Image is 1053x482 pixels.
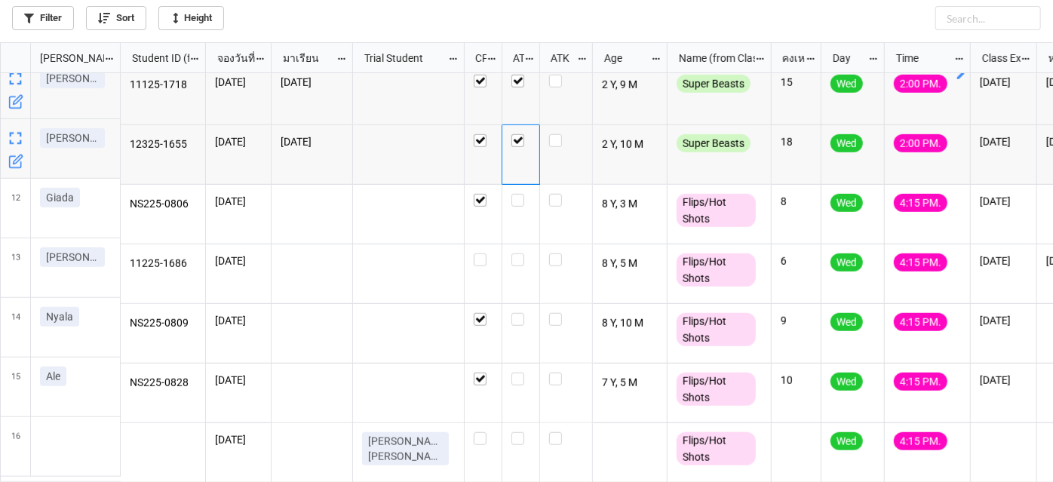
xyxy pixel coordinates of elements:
div: Flips/Hot Shots [677,432,756,465]
div: CF [466,50,487,66]
p: [DATE] [980,134,1027,149]
div: Wed [830,373,863,391]
p: [DATE] [980,253,1027,269]
div: Student ID (from [PERSON_NAME] Name) [123,50,189,66]
p: 6 [781,253,812,269]
span: 16 [11,417,20,476]
div: Wed [830,75,863,93]
span: 13 [11,238,20,297]
p: [DATE] [980,194,1027,209]
input: Search... [935,6,1041,30]
div: [PERSON_NAME] Name [31,50,104,66]
p: [DATE] [215,373,262,388]
div: 4:15 PM. [894,373,947,391]
p: NS225-0809 [130,313,197,334]
p: 2 Y, 9 M [602,75,659,96]
p: [PERSON_NAME] [PERSON_NAME] [368,434,443,464]
p: 8 Y, 10 M [602,313,659,334]
p: [DATE] [215,75,262,90]
p: Nyala [46,309,73,324]
a: Sort [86,6,146,30]
p: [DATE] [215,194,262,209]
div: 4:15 PM. [894,313,947,331]
div: ATK [542,50,576,66]
a: Filter [12,6,74,30]
div: grid [1,43,121,73]
span: 12 [11,179,20,238]
div: ATT [504,50,525,66]
p: 10 [781,373,812,388]
p: 8 Y, 3 M [602,194,659,215]
p: NS225-0828 [130,373,197,394]
div: Flips/Hot Shots [677,194,756,227]
p: 12325-1655 [130,134,197,155]
p: 11225-1686 [130,253,197,275]
div: 4:15 PM. [894,194,947,212]
div: Trial Student [355,50,447,66]
p: [DATE] [980,373,1027,388]
div: มาเรียน [274,50,336,66]
p: Ale [46,369,60,384]
div: Wed [830,134,863,152]
p: [DATE] [281,134,343,149]
p: 9 [781,313,812,328]
p: [DATE] [980,75,1027,90]
p: [DATE] [215,432,262,447]
div: Wed [830,253,863,272]
p: [DATE] [980,313,1027,328]
p: 7 Y, 5 M [602,373,659,394]
div: Name (from Class) [670,50,755,66]
p: 18 [781,134,812,149]
p: 8 Y, 5 M [602,253,659,275]
p: [PERSON_NAME] [46,250,99,265]
div: Time [887,50,954,66]
div: Wed [830,194,863,212]
div: Flips/Hot Shots [677,373,756,406]
span: 15 [11,358,20,416]
p: 11125-1718 [130,75,197,96]
div: Wed [830,432,863,450]
p: 2 Y, 10 M [602,134,659,155]
div: Age [595,50,651,66]
p: [DATE] [215,134,262,149]
div: Super Beasts [677,75,751,93]
div: Super Beasts [677,134,751,152]
div: Day [824,50,869,66]
p: [DATE] [215,253,262,269]
p: 8 [781,194,812,209]
div: 2:00 PM. [894,75,947,93]
div: 4:15 PM. [894,253,947,272]
div: Flips/Hot Shots [677,313,756,346]
p: [DATE] [215,313,262,328]
p: [DATE] [281,75,343,90]
div: Class Expiration [973,50,1021,66]
p: Giada [46,190,74,205]
div: Wed [830,313,863,331]
div: คงเหลือ (from Nick Name) [773,50,805,66]
div: Flips/Hot Shots [677,253,756,287]
span: 14 [11,298,20,357]
p: [PERSON_NAME] [46,71,99,86]
div: 4:15 PM. [894,432,947,450]
p: NS225-0806 [130,194,197,215]
a: Height [158,6,224,30]
p: [PERSON_NAME] [46,130,99,146]
p: 15 [781,75,812,90]
div: จองวันที่ [208,50,256,66]
div: 2:00 PM. [894,134,947,152]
